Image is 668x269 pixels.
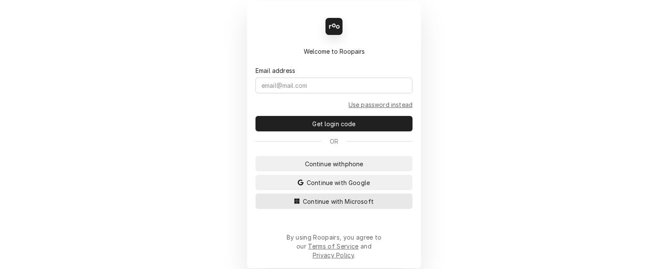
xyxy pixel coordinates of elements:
[313,252,354,259] a: Privacy Policy
[303,159,365,168] span: Continue with phone
[349,100,412,109] a: Go to Email and password form
[256,116,412,131] button: Get login code
[256,194,412,209] button: Continue with Microsoft
[256,156,412,171] button: Continue withphone
[256,47,412,56] div: Welcome to Roopairs
[256,78,412,93] input: email@mail.com
[256,137,412,146] div: Or
[286,233,382,260] div: By using Roopairs, you agree to our and .
[311,119,357,128] span: Get login code
[308,243,358,250] a: Terms of Service
[305,178,372,187] span: Continue with Google
[301,197,375,206] span: Continue with Microsoft
[256,175,412,190] button: Continue with Google
[256,66,295,75] label: Email address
